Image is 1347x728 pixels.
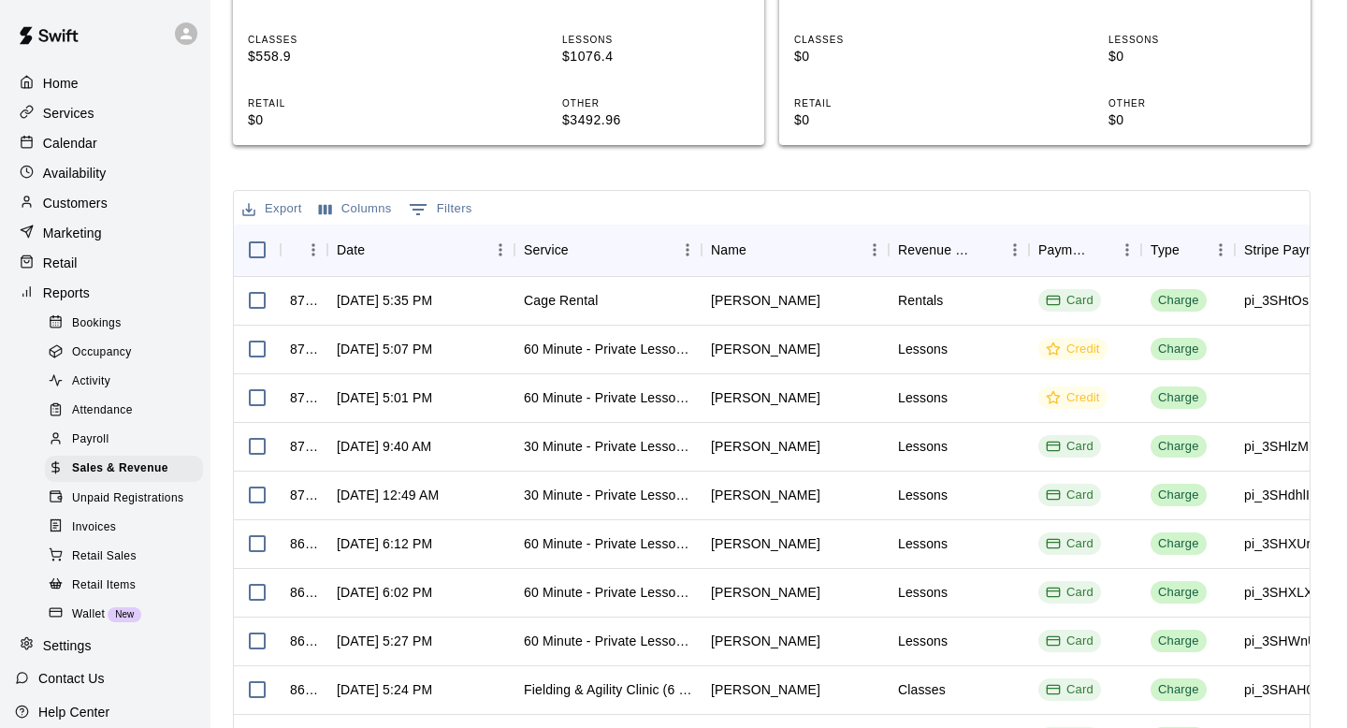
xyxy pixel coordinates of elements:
[72,343,132,362] span: Occupancy
[45,398,203,424] div: Attendance
[43,134,97,153] p: Calendar
[43,284,90,302] p: Reports
[365,237,391,263] button: Sort
[72,489,183,508] span: Unpaid Registrations
[861,236,889,264] button: Menu
[1046,438,1094,456] div: Card
[1180,237,1206,263] button: Sort
[562,33,749,47] p: LESSONS
[290,680,318,699] div: 868364
[898,224,975,276] div: Revenue Category
[1108,110,1296,130] p: $0
[337,632,432,650] div: Oct 12, 2025, 5:27 PM
[45,600,210,629] a: WalletNew
[524,583,692,602] div: 60 Minute - Private Lesson with Alex
[45,426,210,455] a: Payroll
[45,513,210,542] a: Invoices
[45,309,210,338] a: Bookings
[45,544,203,570] div: Retail Sales
[248,110,435,130] p: $0
[1158,584,1199,602] div: Charge
[794,47,981,66] p: $0
[1141,224,1235,276] div: Type
[1046,584,1094,602] div: Card
[248,47,435,66] p: $558.9
[45,515,203,541] div: Invoices
[1001,236,1029,264] button: Menu
[290,291,318,310] div: 872128
[314,195,397,224] button: Select columns
[711,583,820,602] div: Susan King
[108,609,141,619] span: New
[327,224,514,276] div: Date
[711,437,820,456] div: Elsa Carrera
[702,224,889,276] div: Name
[337,388,432,407] div: Oct 13, 2025, 5:01 PM
[898,437,948,456] div: Lessons
[45,571,210,600] a: Retail Items
[72,518,116,537] span: Invoices
[72,547,137,566] span: Retail Sales
[72,372,110,391] span: Activity
[15,129,196,157] a: Calendar
[524,486,692,504] div: 30 Minute - Private Lesson with Alex
[15,189,196,217] a: Customers
[524,291,598,310] div: Cage Rental
[898,583,948,602] div: Lessons
[524,340,692,358] div: 60 Minute - Private Lesson with Alex
[1087,237,1113,263] button: Sort
[43,104,94,123] p: Services
[1151,224,1180,276] div: Type
[15,69,196,97] a: Home
[404,195,477,225] button: Show filters
[711,632,820,650] div: Michelle Kremer
[15,249,196,277] a: Retail
[1158,535,1199,553] div: Charge
[1158,681,1199,699] div: Charge
[15,219,196,247] a: Marketing
[299,236,327,264] button: Menu
[45,456,203,482] div: Sales & Revenue
[72,576,136,595] span: Retail Items
[43,224,102,242] p: Marketing
[15,279,196,307] a: Reports
[711,534,820,553] div: Susan King
[15,99,196,127] div: Services
[1158,341,1199,358] div: Charge
[45,542,210,571] a: Retail Sales
[45,484,210,513] a: Unpaid Registrations
[1046,389,1100,407] div: Credit
[38,703,109,721] p: Help Center
[238,195,307,224] button: Export
[1158,389,1199,407] div: Charge
[72,314,122,333] span: Bookings
[898,388,948,407] div: Lessons
[562,96,749,110] p: OTHER
[337,680,432,699] div: Oct 11, 2025, 5:24 PM
[898,632,948,650] div: Lessons
[337,437,431,456] div: Oct 13, 2025, 9:40 AM
[290,583,318,602] div: 869798
[1046,633,1094,650] div: Card
[15,632,196,660] a: Settings
[45,338,210,367] a: Occupancy
[45,369,203,395] div: Activity
[281,224,327,276] div: InvoiceId
[337,486,439,504] div: Oct 13, 2025, 12:49 AM
[290,340,318,358] div: 872002
[1046,341,1100,358] div: Credit
[524,632,692,650] div: 60 Minute - Private Lesson with Alex
[290,486,318,504] div: 870451
[524,437,692,456] div: 30 Minute - Private Lesson with Alex
[337,340,432,358] div: Oct 13, 2025, 5:07 PM
[711,388,820,407] div: Nate Lynn
[711,224,746,276] div: Name
[45,455,210,484] a: Sales & Revenue
[889,224,1029,276] div: Revenue Category
[248,96,435,110] p: RETAIL
[290,632,318,650] div: 869695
